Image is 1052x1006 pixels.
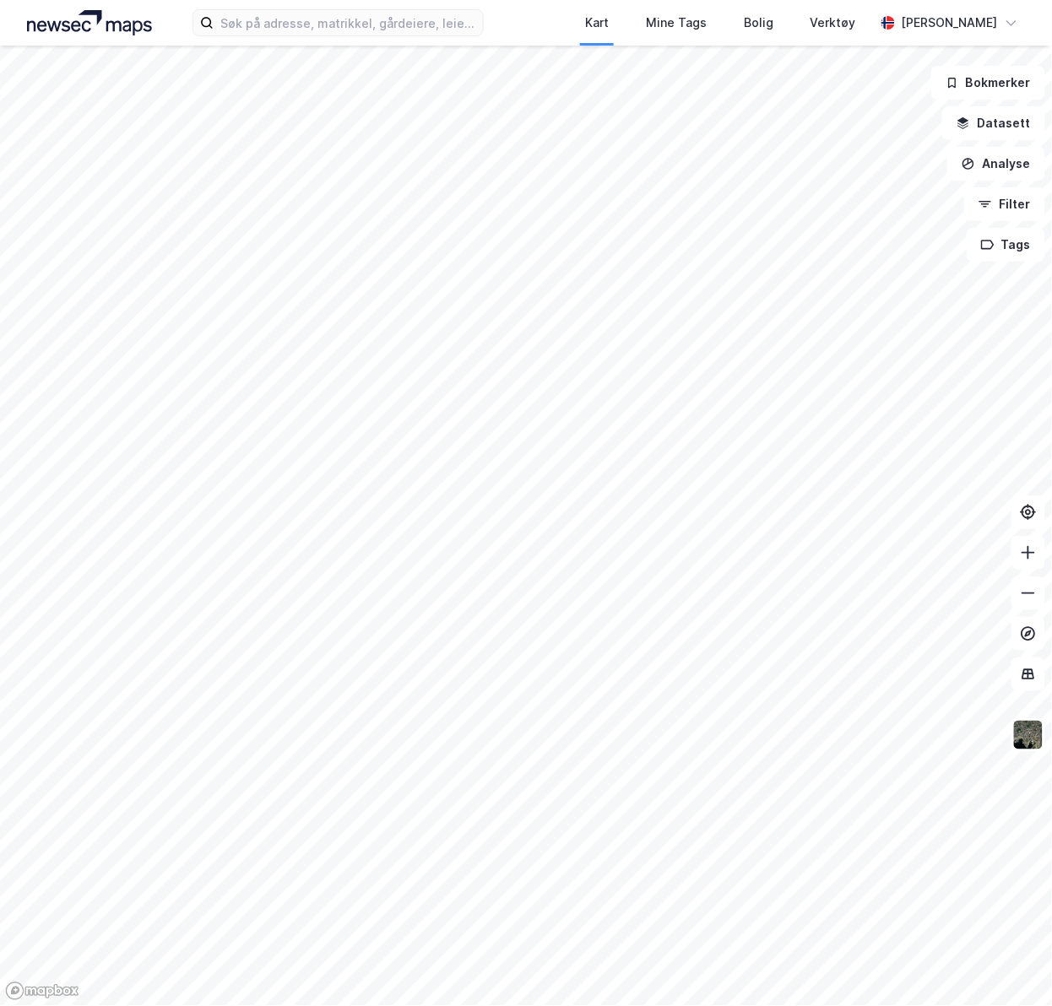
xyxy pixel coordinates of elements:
[27,10,152,35] img: logo.a4113a55bc3d86da70a041830d287a7e.svg
[214,10,483,35] input: Søk på adresse, matrikkel, gårdeiere, leietakere eller personer
[811,13,856,33] div: Verktøy
[968,925,1052,1006] iframe: Chat Widget
[744,13,773,33] div: Bolig
[646,13,707,33] div: Mine Tags
[585,13,609,33] div: Kart
[902,13,998,33] div: [PERSON_NAME]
